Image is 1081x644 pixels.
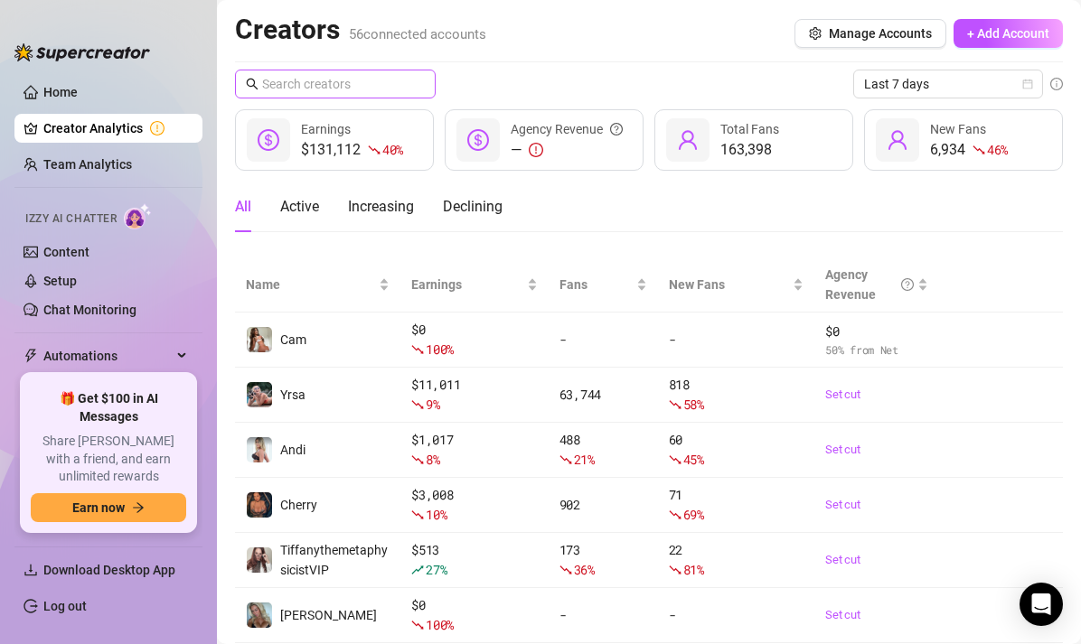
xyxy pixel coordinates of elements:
span: 56 connected accounts [349,26,486,42]
span: fall [559,453,572,466]
span: user [887,129,908,151]
div: Agency Revenue [825,265,913,304]
div: 488 [559,430,647,470]
span: question-circle [901,265,914,304]
button: + Add Account [954,19,1063,48]
span: 8 % [426,451,439,468]
span: 40 % [382,141,403,158]
span: rise [411,564,424,576]
span: user [677,129,699,151]
div: - [669,330,804,350]
span: $ 0 [825,322,927,341]
span: Total Fans [720,122,779,136]
a: Team Analytics [43,157,132,172]
th: Name [235,257,400,313]
span: fall [669,453,681,466]
img: AI Chatter [124,203,152,229]
img: logo-BBDzfeDw.svg [14,43,150,61]
div: 173 [559,540,647,580]
span: question-circle [610,119,623,139]
span: fall [669,509,681,521]
a: Set cut [825,606,927,624]
span: fall [411,509,424,521]
span: Earnings [301,122,351,136]
div: $ 513 [411,540,537,580]
span: 21 % [574,451,595,468]
span: 36 % [574,561,595,578]
span: fall [411,343,424,356]
div: $ 1,017 [411,430,537,470]
div: 63,744 [559,385,647,405]
img: TiffanythemetaphysicistVIP [247,547,272,573]
span: thunderbolt [23,349,38,363]
a: Setup [43,274,77,288]
div: $ 11,011 [411,375,537,415]
span: Download Desktop App [43,563,175,577]
a: Set cut [825,496,927,514]
span: fall [669,398,681,411]
div: $ 3,008 [411,485,537,525]
span: 27 % [426,561,446,578]
span: fall [559,564,572,576]
span: exclamation-circle [529,143,543,157]
span: 50 % from Net [825,341,927,359]
div: - [559,330,647,350]
h2: Creators [235,13,486,47]
span: fall [669,564,681,576]
span: 100 % [426,341,454,358]
div: $ 0 [411,595,537,635]
span: fall [411,398,424,411]
span: Yrsa [280,387,305,402]
div: 71 [669,485,804,525]
span: Earnings [411,275,522,294]
span: Izzy AI Chatter [25,210,117,228]
img: Yrsa [247,382,272,407]
span: Cam [280,332,306,347]
span: 46 % [987,141,1008,158]
a: Log out [43,599,87,613]
span: 🎁 Get $100 in AI Messages [31,390,186,425]
div: - [559,605,647,625]
span: Manage Accounts [829,26,932,41]
input: Search creators [262,74,410,94]
span: Automations [43,341,172,370]
img: Andi [247,437,272,462]
span: Cherry [280,498,317,512]
button: Earn nowarrow-right [31,493,186,522]
span: Andi [280,443,305,457]
span: 45 % [683,451,704,468]
span: 100 % [426,616,454,633]
span: info-circle [1050,78,1063,90]
img: Cam [247,327,272,352]
div: Open Intercom Messenger [1020,583,1063,626]
a: Set cut [825,386,927,404]
span: fall [973,144,985,156]
div: 163,398 [720,139,779,161]
a: Content [43,245,89,259]
span: + Add Account [967,26,1049,41]
a: Set cut [825,441,927,459]
span: arrow-right [132,501,145,514]
span: dollar-circle [258,129,279,151]
span: fall [411,619,424,631]
span: Earn now [72,500,125,515]
span: New Fans [930,122,986,136]
th: New Fans [658,257,815,313]
div: $ 0 [411,320,537,359]
a: Creator Analytics exclamation-circle [43,114,188,143]
span: Share [PERSON_NAME] with a friend, and earn unlimited rewards [31,433,186,486]
div: 902 [559,495,647,515]
span: search [246,78,258,90]
span: fall [368,144,381,156]
div: - [669,605,804,625]
span: calendar [1022,79,1033,89]
div: $131,112 [301,139,403,161]
div: Declining [443,196,503,218]
a: Chat Monitoring [43,303,136,317]
span: Fans [559,275,633,294]
div: All [235,196,251,218]
button: Manage Accounts [794,19,946,48]
span: Last 7 days [864,70,1032,98]
span: 69 % [683,506,704,523]
div: 22 [669,540,804,580]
